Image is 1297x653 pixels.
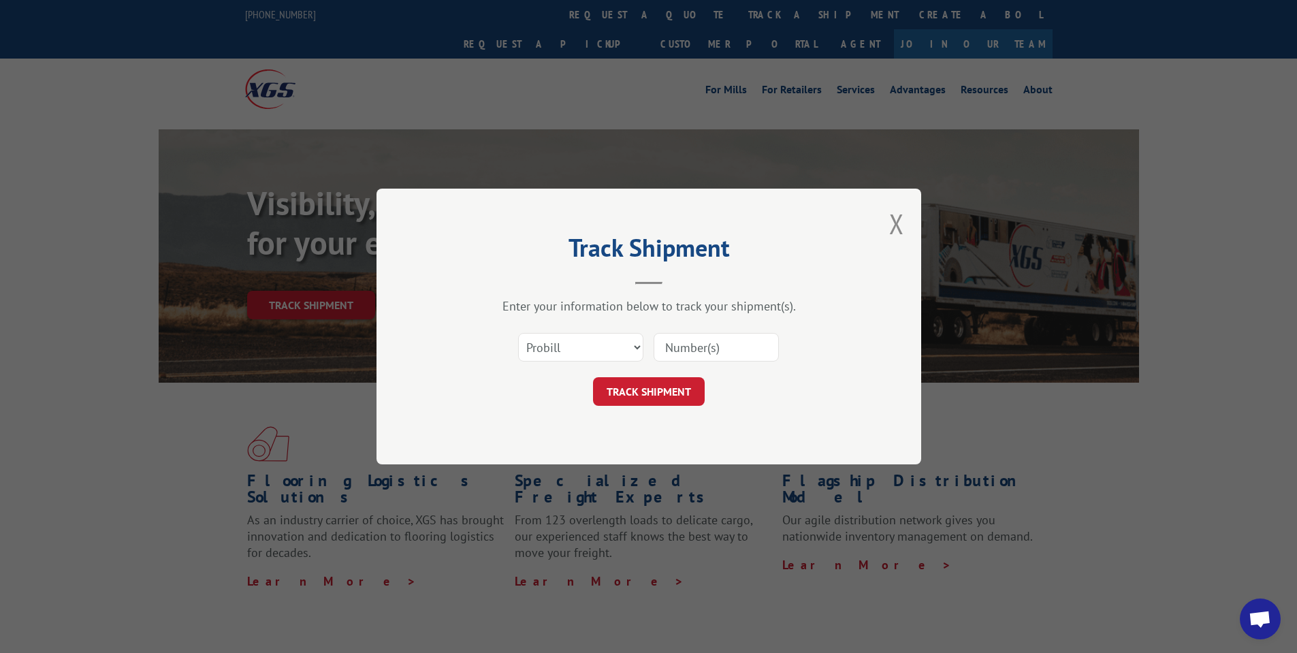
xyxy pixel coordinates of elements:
[654,333,779,362] input: Number(s)
[1240,599,1281,639] div: Open chat
[445,298,853,314] div: Enter your information below to track your shipment(s).
[445,238,853,264] h2: Track Shipment
[593,377,705,406] button: TRACK SHIPMENT
[889,206,904,242] button: Close modal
